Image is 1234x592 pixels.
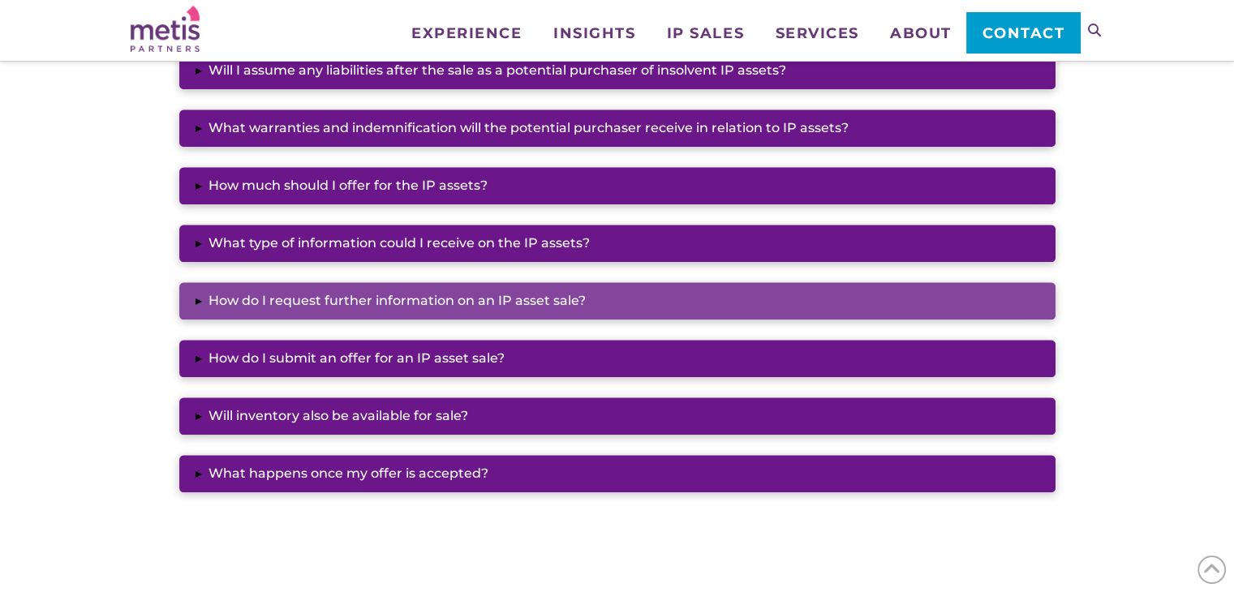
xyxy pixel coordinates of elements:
button: ▸How much should I offer for the IP assets? [179,167,1056,204]
button: ▸How do I request further information on an IP asset sale? [179,282,1056,320]
span: Insights [553,26,635,41]
img: Metis Partners [131,6,200,52]
button: ▸Will inventory also be available for sale? [179,397,1056,435]
span: IP Sales [667,26,744,41]
a: Contact [966,12,1079,53]
span: Back to Top [1197,556,1226,584]
button: ▸How do I submit an offer for an IP asset sale? [179,340,1056,377]
button: ▸Will I assume any liabilities after the sale as a potential purchaser of insolvent IP assets? [179,52,1056,89]
button: ▸What happens once my offer is accepted? [179,455,1056,492]
span: Services [775,26,858,41]
button: ▸What type of information could I receive on the IP assets? [179,225,1056,262]
span: Contact [982,26,1064,41]
span: About [890,26,952,41]
span: Experience [411,26,522,41]
button: ▸What warranties and indemnification will the potential purchaser receive in relation to IP assets? [179,109,1056,147]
